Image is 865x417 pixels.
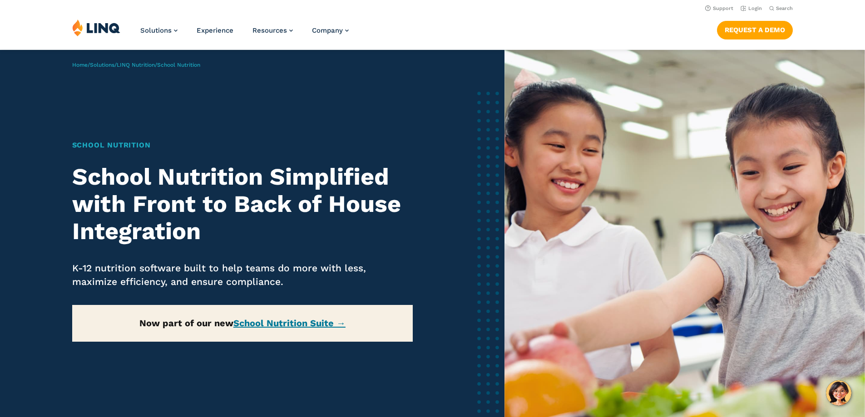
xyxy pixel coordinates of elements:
[72,140,413,151] h1: School Nutrition
[157,62,200,68] span: School Nutrition
[312,26,349,34] a: Company
[72,163,413,245] h2: School Nutrition Simplified with Front to Back of House Integration
[197,26,233,34] a: Experience
[705,5,733,11] a: Support
[117,62,155,68] a: LINQ Nutrition
[90,62,114,68] a: Solutions
[776,5,793,11] span: Search
[741,5,762,11] a: Login
[252,26,293,34] a: Resources
[233,318,346,329] a: School Nutrition Suite →
[312,26,343,34] span: Company
[140,26,178,34] a: Solutions
[140,19,349,49] nav: Primary Navigation
[717,19,793,39] nav: Button Navigation
[252,26,287,34] span: Resources
[72,261,413,289] p: K-12 nutrition software built to help teams do more with less, maximize efficiency, and ensure co...
[139,318,346,329] strong: Now part of our new
[72,62,200,68] span: / / /
[826,380,851,406] button: Hello, have a question? Let’s chat.
[72,62,88,68] a: Home
[140,26,172,34] span: Solutions
[72,19,120,36] img: LINQ | K‑12 Software
[769,5,793,12] button: Open Search Bar
[717,21,793,39] a: Request a Demo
